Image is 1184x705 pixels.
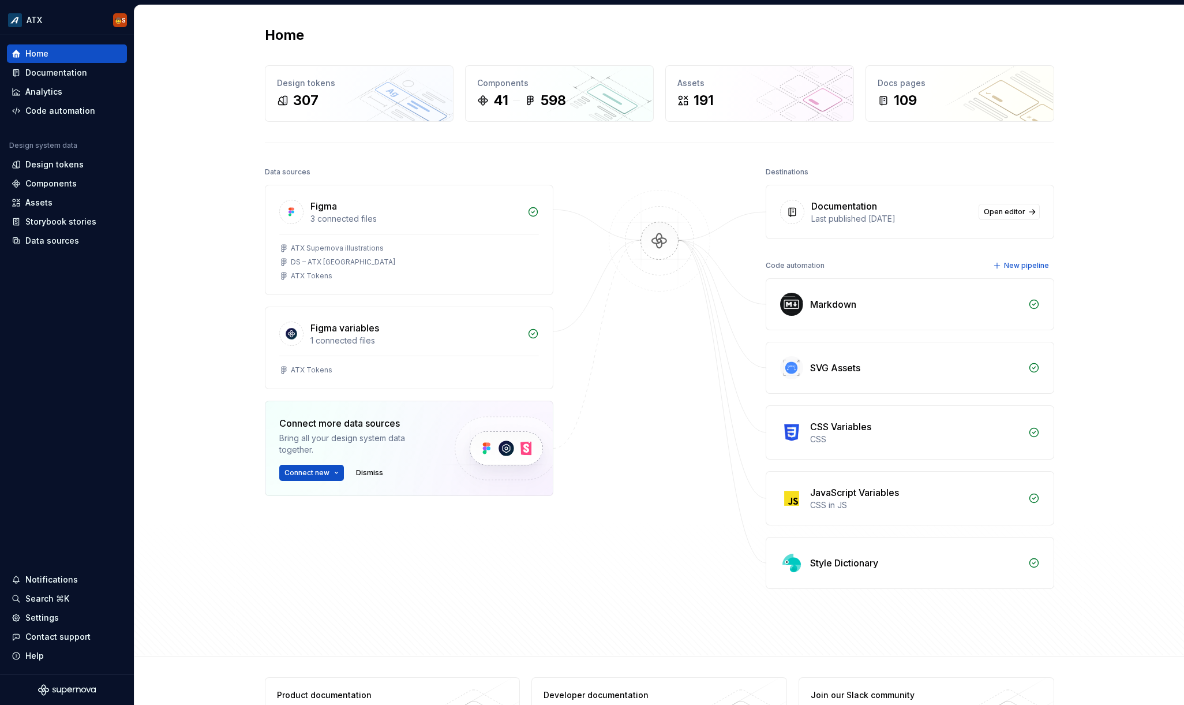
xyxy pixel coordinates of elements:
[477,77,642,89] div: Components
[7,174,127,193] a: Components
[25,48,48,59] div: Home
[8,13,22,27] img: ece3896c-3e3b-4313-9933-5dae2d7e2e0c.png
[7,570,127,589] button: Notifications
[7,232,127,250] a: Data sources
[894,91,917,110] div: 109
[810,420,871,434] div: CSS Variables
[25,159,84,170] div: Design tokens
[665,65,854,122] a: Assets191
[310,335,520,346] div: 1 connected files
[25,593,69,605] div: Search ⌘K
[9,141,77,150] div: Design system data
[291,258,395,267] div: DS – ATX [GEOGRAPHIC_DATA]
[277,689,445,701] div: Product documentation
[811,213,972,225] div: Last published [DATE]
[7,155,127,174] a: Design tokens
[310,321,379,335] div: Figma variables
[293,91,319,110] div: 307
[1004,261,1049,270] span: New pipeline
[279,465,344,481] button: Connect new
[25,235,79,247] div: Data sources
[810,361,860,375] div: SVG Assets
[7,193,127,212] a: Assets
[291,365,332,375] div: ATX Tokens
[7,609,127,627] a: Settings
[7,212,127,231] a: Storybook stories
[984,207,1025,217] span: Open editor
[544,689,711,701] div: Developer documentation
[25,86,62,98] div: Analytics
[810,486,899,499] div: JavaScript Variables
[811,689,979,701] div: Join our Slack community
[356,468,383,478] span: Dismiss
[990,258,1054,274] button: New pipeline
[7,64,127,82] a: Documentation
[25,197,53,208] div: Assets
[25,650,44,662] div: Help
[677,77,842,89] div: Assets
[25,216,96,227] div: Storybook stories
[810,499,1021,511] div: CSS in JS
[766,164,808,180] div: Destinations
[810,434,1021,445] div: CSS
[351,465,388,481] button: Dismiss
[7,628,127,646] button: Contact support
[7,44,127,63] a: Home
[310,213,520,225] div: 3 connected files
[265,307,553,389] a: Figma variables1 connected filesATX Tokens
[291,271,332,281] div: ATX Tokens
[310,199,337,213] div: Figma
[810,556,878,570] div: Style Dictionary
[279,432,435,456] div: Bring all your design system data together.
[25,105,95,117] div: Code automation
[25,178,77,189] div: Components
[878,77,1042,89] div: Docs pages
[7,647,127,665] button: Help
[25,574,78,585] div: Notifications
[493,91,508,110] div: 41
[811,199,877,213] div: Documentation
[265,26,304,44] h2: Home
[277,77,441,89] div: Design tokens
[7,590,127,608] button: Search ⌘K
[465,65,654,122] a: Components41598
[38,684,96,696] svg: Supernova Logo
[810,297,856,311] div: Markdown
[766,258,825,274] div: Code automation
[265,65,454,122] a: Design tokens307
[25,67,87,79] div: Documentation
[865,65,1054,122] a: Docs pages109
[979,204,1040,220] a: Open editor
[25,631,91,643] div: Contact support
[265,185,553,295] a: Figma3 connected filesATX Supernova illustrationsDS – ATX [GEOGRAPHIC_DATA]ATX Tokens
[694,91,714,110] div: 191
[27,14,42,26] div: ATX
[7,102,127,120] a: Code automation
[291,244,384,253] div: ATX Supernova illustrations
[265,164,310,180] div: Data sources
[2,8,132,32] button: ATX🤠S
[279,416,435,430] div: Connect more data sources
[541,91,566,110] div: 598
[7,83,127,101] a: Analytics
[115,16,126,25] div: 🤠S
[25,612,59,624] div: Settings
[284,468,329,478] span: Connect new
